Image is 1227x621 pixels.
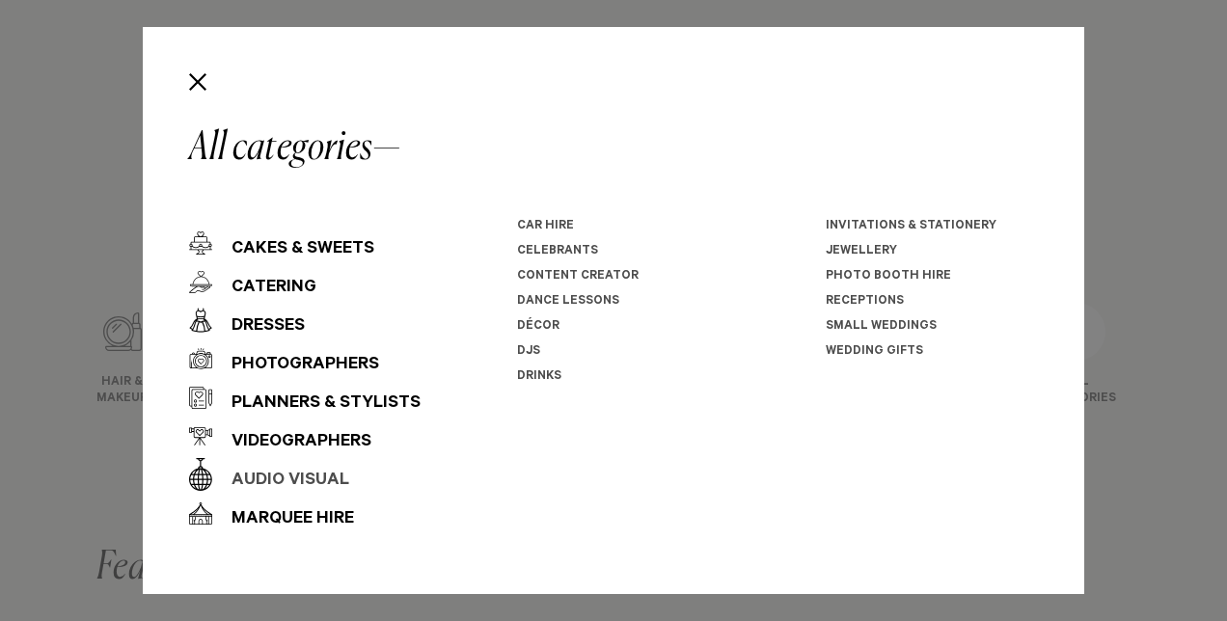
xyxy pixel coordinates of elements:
a: DJs [517,345,540,359]
a: Car Hire [517,220,574,233]
div: Dresses [212,308,305,346]
a: Content Creator [517,270,639,283]
button: Close [181,66,214,98]
a: Drinks [517,370,561,384]
a: Photo Booth Hire [826,270,951,283]
div: Cakes & Sweets [212,230,374,269]
div: Planners & Stylists [212,385,421,423]
a: Décor [517,320,559,334]
a: Planners & Stylists [189,378,421,417]
a: Dance Lessons [517,295,619,309]
a: Receptions [826,295,904,309]
div: Photographers [212,346,379,385]
div: Marquee Hire [212,500,354,539]
div: Videographers [212,423,371,462]
a: Wedding Gifts [826,345,923,359]
a: Catering [189,262,421,301]
a: Marquee Hire [189,494,421,532]
a: Videographers [189,417,421,455]
a: Audio Visual [189,455,421,494]
a: Small Weddings [826,320,937,334]
a: Invitations & Stationery [826,220,996,233]
a: Photographers [189,339,421,378]
a: Dresses [189,301,421,339]
div: Audio Visual [212,462,349,500]
a: Jewellery [826,245,897,258]
div: Catering [212,269,316,308]
h2: All categories [189,129,1038,168]
a: Cakes & Sweets [189,224,421,262]
a: Celebrants [517,245,598,258]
